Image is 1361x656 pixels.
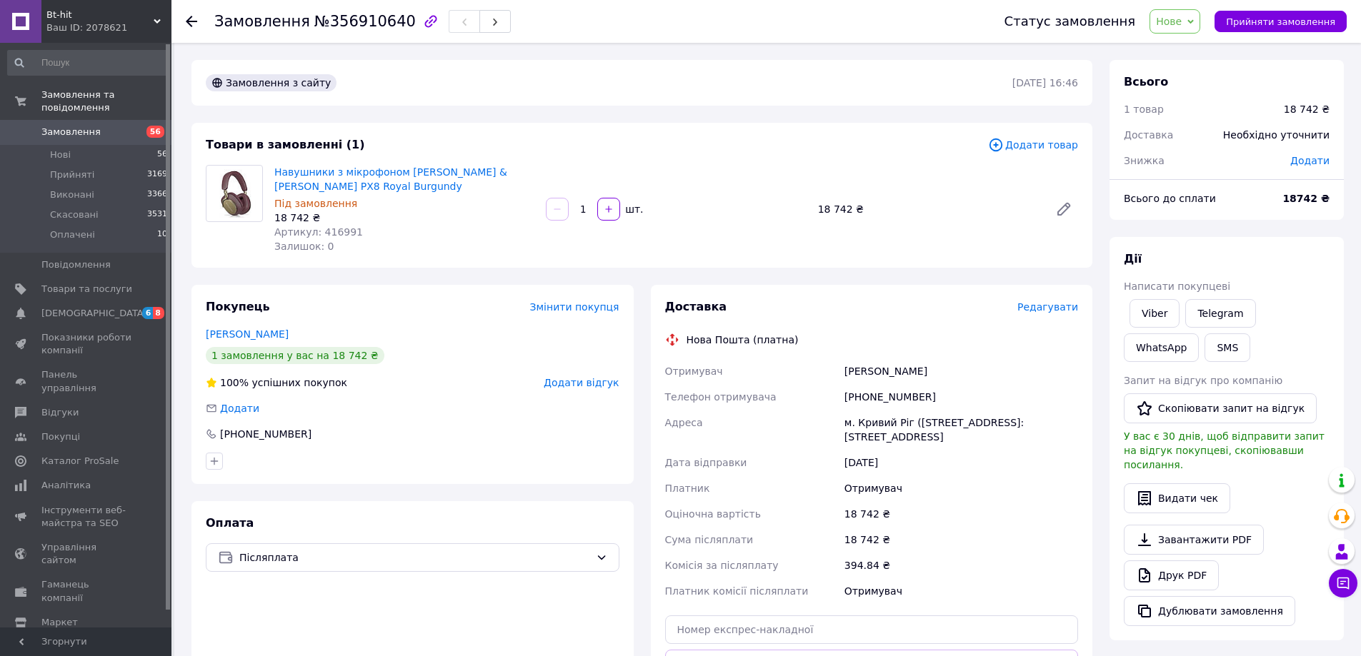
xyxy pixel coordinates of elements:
button: Чат з покупцем [1329,569,1357,597]
div: м. Кривий Ріг ([STREET_ADDRESS]: [STREET_ADDRESS] [842,410,1081,450]
span: Товари та послуги [41,283,132,296]
a: Редагувати [1050,195,1078,223]
span: Всього до сплати [1124,193,1216,204]
a: WhatsApp [1124,333,1199,362]
span: Управління сайтом [41,541,132,567]
a: [PERSON_NAME] [206,328,289,340]
span: Додати відгук [544,377,619,388]
span: 56 [157,148,167,161]
span: Післяплата [239,550,590,565]
div: Повернутися назад [186,14,197,29]
span: Платник [665,483,710,494]
div: Отримувач [842,475,1081,501]
span: №356910640 [314,13,416,30]
b: 18742 ₴ [1282,193,1330,204]
span: Дії [1124,252,1142,266]
div: Статус замовлення [1004,14,1136,29]
span: Редагувати [1017,301,1078,313]
span: Покупці [41,430,80,443]
span: 10 [157,228,167,241]
button: SMS [1205,333,1250,362]
span: Комісія за післяплату [665,560,779,571]
span: Замовлення [214,13,310,30]
span: Повідомлення [41,258,111,271]
span: Замовлення [41,126,101,138]
span: 3366 [147,188,167,201]
span: Покупець [206,300,270,313]
a: Завантажити PDF [1124,525,1264,555]
div: [PHONE_NUMBER] [219,427,313,441]
span: Адреса [665,417,703,428]
span: Скасовані [50,208,99,221]
button: Скопіювати запит на відгук [1124,393,1317,423]
span: Доставка [1124,129,1173,141]
div: 18 742 ₴ [842,501,1081,527]
div: успішних покупок [206,375,347,390]
div: 18 742 ₴ [812,199,1044,219]
span: Гаманець компанії [41,578,132,604]
div: 18 742 ₴ [842,527,1081,552]
span: 3169 [147,168,167,181]
span: Доставка [665,300,727,313]
div: 1 замовлення у вас на 18 742 ₴ [206,347,384,364]
span: Написати покупцеві [1124,281,1230,292]
div: [DATE] [842,450,1081,475]
span: Оплачені [50,228,95,241]
span: Прийняти замовлення [1226,16,1335,27]
button: Прийняти замовлення [1215,11,1347,32]
span: [DEMOGRAPHIC_DATA] [41,307,147,320]
span: Прийняті [50,168,94,181]
span: Сума післяплати [665,534,754,545]
input: Пошук [7,50,169,76]
span: Панель управління [41,368,132,394]
div: Замовлення з сайту [206,74,336,91]
span: Телефон отримувача [665,391,777,403]
time: [DATE] 16:46 [1012,77,1078,89]
span: Аналітика [41,479,91,492]
span: 8 [153,307,164,319]
div: 18 742 ₴ [274,211,534,225]
button: Видати чек [1124,483,1230,513]
span: 56 [146,126,164,138]
span: Дата відправки [665,457,747,468]
span: У вас є 30 днів, щоб відправити запит на відгук покупцеві, скопіювавши посилання. [1124,430,1325,470]
div: [PERSON_NAME] [842,358,1081,384]
span: Отримувач [665,365,723,377]
span: Всього [1124,75,1168,89]
span: Маркет [41,616,78,629]
span: Bt-hit [46,9,154,21]
span: 1 товар [1124,104,1164,115]
div: 394.84 ₴ [842,552,1081,578]
span: Товари в замовленні (1) [206,138,365,151]
span: Відгуки [41,406,79,419]
span: 3531 [147,208,167,221]
span: Змінити покупця [530,301,619,313]
span: Під замовлення [274,198,357,209]
span: Показники роботи компанії [41,331,132,357]
span: Артикул: 416991 [274,226,363,238]
div: Нова Пошта (платна) [683,333,802,347]
span: Додати [1290,155,1330,166]
span: Нові [50,148,71,161]
span: Оплата [206,516,254,530]
span: 6 [142,307,154,319]
a: Навушники з мікрофоном [PERSON_NAME] & [PERSON_NAME] PX8 Royal Burgundy [274,166,507,192]
div: шт. [622,202,644,216]
a: Viber [1130,299,1180,328]
span: Виконані [50,188,94,201]
span: Платник комісії післяплати [665,585,809,597]
span: Нове [1156,16,1182,27]
input: Номер експрес-накладної [665,615,1079,644]
div: 18 742 ₴ [1284,102,1330,116]
span: Інструменти веб-майстра та SEO [41,504,132,530]
span: Знижка [1124,155,1165,166]
span: Замовлення та повідомлення [41,89,171,114]
span: Запит на відгук про компанію [1124,375,1282,386]
span: 100% [220,377,249,388]
span: Додати товар [988,137,1078,153]
div: [PHONE_NUMBER] [842,384,1081,410]
div: Ваш ID: 2078621 [46,21,171,34]
a: Telegram [1185,299,1255,328]
button: Дублювати замовлення [1124,596,1295,626]
span: Залишок: 0 [274,241,334,252]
